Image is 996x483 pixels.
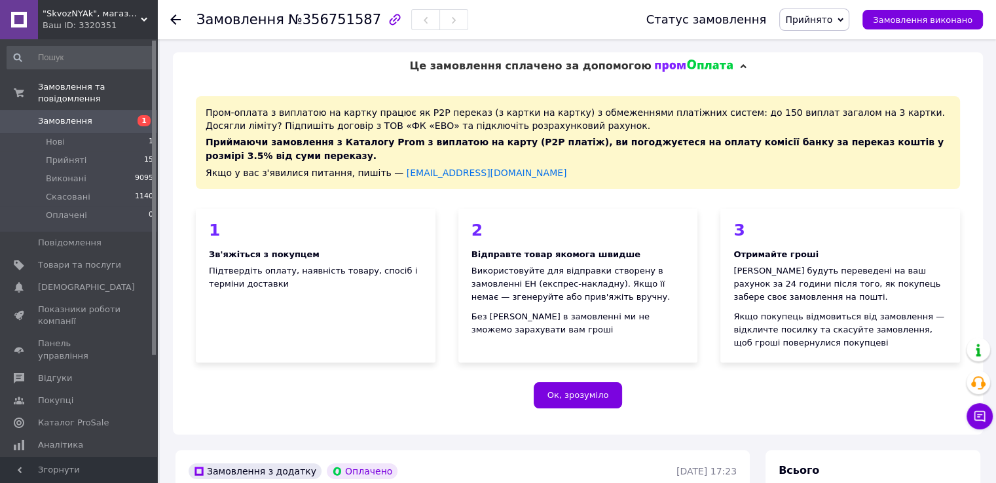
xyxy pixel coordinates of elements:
[733,310,947,349] div: Якщо покупець відмовиться від замовлення — відкличте посилку та скасуйте замовлення, щоб гроші по...
[189,463,322,479] div: Замовлення з додатку
[206,137,944,161] span: Приймаючи замовлення з Каталогу Prom з виплатою на карту (Р2Р платіж), ви погоджуєтеся на оплату ...
[209,249,320,259] b: Зв'яжіться з покупцем
[646,13,767,26] div: Статус замовлення
[967,403,993,429] button: Чат з покупцем
[144,154,153,166] span: 15
[873,15,972,25] span: Замовлення виконано
[779,464,819,476] span: Всього
[471,310,685,336] div: Без [PERSON_NAME] в замовленні ми не зможемо зарахувати вам гроші
[149,209,153,221] span: 0
[196,96,960,188] div: Пром-оплата з виплатою на картку працює як P2P переказ (з картки на картку) з обмеженнями платіжн...
[655,60,733,73] img: evopay logo
[138,115,151,126] span: 1
[471,264,685,304] div: Використовуйте для відправки створену в замовленні ЕН (експрес-накладну). Якщо її немає — згенеру...
[43,8,141,20] span: "SkvozNYAk", магазин аніме, манґи та коміксів
[676,466,737,476] time: [DATE] 17:23
[7,46,155,69] input: Пошук
[38,115,92,127] span: Замовлення
[206,166,950,179] div: Якщо у вас з'явилися питання, пишіть —
[149,136,153,148] span: 1
[733,222,947,238] div: 3
[327,463,397,479] div: Оплачено
[135,191,153,203] span: 1140
[288,12,381,27] span: №356751587
[471,249,640,259] b: Відправте товар якомога швидше
[46,136,65,148] span: Нові
[209,264,422,291] div: Підтвердіть оплату, наявність товару, спосіб і терміни доставки
[38,439,83,451] span: Аналітика
[209,222,422,238] div: 1
[409,60,651,72] span: Це замовлення сплачено за допомогою
[46,154,86,166] span: Прийняті
[43,20,157,31] div: Ваш ID: 3320351
[38,395,73,406] span: Покупці
[785,14,832,25] span: Прийнято
[196,12,284,27] span: Замовлення
[471,222,685,238] div: 2
[46,191,90,203] span: Скасовані
[38,304,121,327] span: Показники роботи компанії
[46,173,86,185] span: Виконані
[862,10,983,29] button: Замовлення виконано
[135,173,153,185] span: 9095
[407,168,567,178] a: [EMAIL_ADDRESS][DOMAIN_NAME]
[38,417,109,429] span: Каталог ProSale
[170,13,181,26] div: Повернутися назад
[46,209,87,221] span: Оплачені
[38,81,157,105] span: Замовлення та повідомлення
[733,264,947,304] div: [PERSON_NAME] будуть переведені на ваш рахунок за 24 години після того, як покупець забере своє з...
[534,382,623,408] button: Ок, зрозуміло
[38,281,135,293] span: [DEMOGRAPHIC_DATA]
[547,390,609,400] span: Ок, зрозуміло
[38,372,72,384] span: Відгуки
[38,338,121,361] span: Панель управління
[38,259,121,271] span: Товари та послуги
[38,237,101,249] span: Повідомлення
[733,249,819,259] b: Отримайте гроші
